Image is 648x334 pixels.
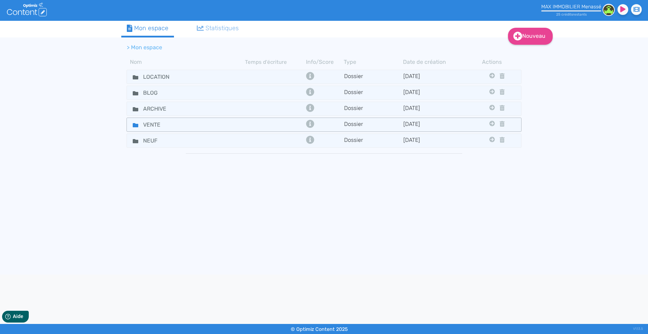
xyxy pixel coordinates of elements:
td: [DATE] [403,88,462,98]
img: be025dec25a50e116daf241b188f178a [603,4,615,16]
li: > Mon espace [127,43,162,52]
input: Nom de dossier [138,72,190,82]
input: Nom de dossier [138,88,190,98]
td: Dossier [344,104,403,114]
th: Nom [126,58,245,66]
th: Date de création [403,58,462,66]
a: Statistiques [191,21,245,36]
input: Nom de dossier [138,136,190,146]
span: s [571,12,573,17]
td: Dossier [344,88,403,98]
nav: breadcrumb [121,39,468,56]
div: Mon espace [127,24,168,33]
th: Type [344,58,403,66]
td: [DATE] [403,104,462,114]
a: Mon espace [121,21,174,37]
td: [DATE] [403,120,462,130]
a: Nouveau [508,28,553,45]
input: Nom de dossier [138,120,190,130]
td: [DATE] [403,72,462,82]
th: Info/Score [304,58,344,66]
td: Dossier [344,72,403,82]
td: Dossier [344,136,403,146]
td: Dossier [344,120,403,130]
th: Temps d'écriture [245,58,304,66]
span: s [585,12,587,17]
input: Nom de dossier [138,104,190,114]
small: 25 crédit restant [556,12,587,17]
div: V1.13.5 [633,324,643,334]
th: Actions [488,58,497,66]
div: Statistiques [197,24,239,33]
div: MAX IMMOBILIER Menassé [541,4,601,10]
small: © Optimiz Content 2025 [291,326,348,332]
td: [DATE] [403,136,462,146]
